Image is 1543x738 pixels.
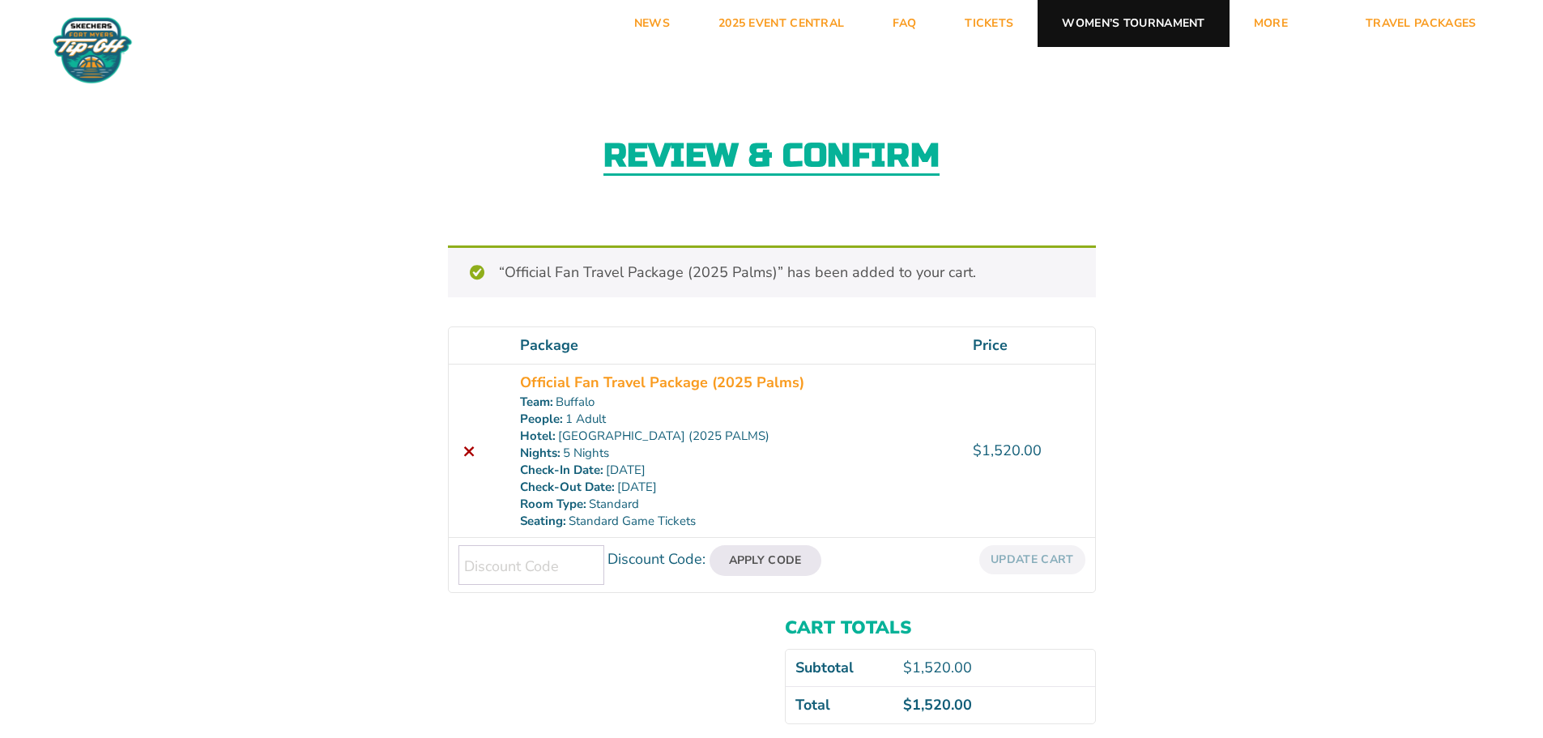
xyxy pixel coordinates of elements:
[520,411,563,428] dt: People:
[903,658,912,677] span: $
[785,617,1096,638] h2: Cart totals
[520,479,615,496] dt: Check-Out Date:
[963,327,1095,364] th: Price
[510,327,963,364] th: Package
[710,545,821,576] button: Apply Code
[973,441,982,460] span: $
[979,545,1085,574] button: Update cart
[520,513,566,530] dt: Seating:
[520,428,953,445] p: [GEOGRAPHIC_DATA] (2025 PALMS)
[786,650,894,686] th: Subtotal
[903,658,972,677] bdi: 1,520.00
[520,372,804,394] a: Official Fan Travel Package (2025 Palms)
[458,440,480,462] a: Remove this item
[520,445,561,462] dt: Nights:
[520,496,953,513] p: Standard
[520,513,953,530] p: Standard Game Tickets
[49,16,136,84] img: Fort Myers Tip-Off
[520,445,953,462] p: 5 Nights
[520,411,953,428] p: 1 Adult
[520,394,553,411] dt: Team:
[603,139,940,176] h2: Review & Confirm
[903,695,972,715] bdi: 1,520.00
[520,462,953,479] p: [DATE]
[520,394,953,411] p: Buffalo
[607,549,705,569] label: Discount Code:
[458,545,604,585] input: Discount Code
[786,686,894,723] th: Total
[520,496,586,513] dt: Room Type:
[448,245,1096,297] div: “Official Fan Travel Package (2025 Palms)” has been added to your cart.
[520,479,953,496] p: [DATE]
[903,695,912,715] span: $
[973,441,1042,460] bdi: 1,520.00
[520,428,556,445] dt: Hotel:
[520,462,603,479] dt: Check-In Date:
